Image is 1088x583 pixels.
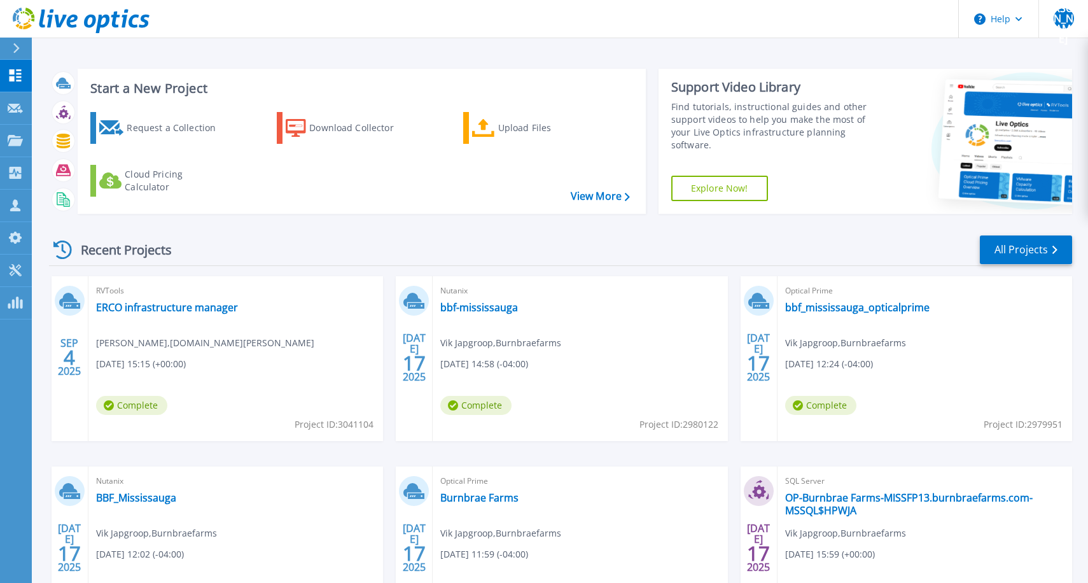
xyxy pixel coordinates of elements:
[440,357,528,371] span: [DATE] 14:58 (-04:00)
[57,524,81,571] div: [DATE] 2025
[785,491,1064,517] a: OP-Burnbrae Farms-MISSFP13.burnbraefarms.com-MSSQL$HPWJA
[980,235,1072,264] a: All Projects
[96,474,375,488] span: Nutanix
[785,357,873,371] span: [DATE] 12:24 (-04:00)
[57,334,81,381] div: SEP 2025
[639,418,718,432] span: Project ID: 2980122
[96,336,314,350] span: [PERSON_NAME] , [DOMAIN_NAME][PERSON_NAME]
[96,526,217,540] span: Vik Japgroop , Burnbraefarms
[440,474,720,488] span: Optical Prime
[90,112,232,144] a: Request a Collection
[90,165,232,197] a: Cloud Pricing Calculator
[127,115,228,141] div: Request a Collection
[746,334,771,381] div: [DATE] 2025
[96,491,176,504] a: BBF_Mississauga
[671,176,768,201] a: Explore Now!
[295,418,373,432] span: Project ID: 3041104
[440,284,720,298] span: Nutanix
[96,357,186,371] span: [DATE] 15:15 (+00:00)
[402,334,426,381] div: [DATE] 2025
[58,548,81,559] span: 17
[984,418,1063,432] span: Project ID: 2979951
[96,284,375,298] span: RVTools
[571,190,630,202] a: View More
[440,396,512,415] span: Complete
[90,81,629,95] h3: Start a New Project
[96,547,184,561] span: [DATE] 12:02 (-04:00)
[785,396,856,415] span: Complete
[785,526,906,540] span: Vik Japgroop , Burnbraefarms
[64,352,75,363] span: 4
[785,284,1064,298] span: Optical Prime
[747,548,770,559] span: 17
[49,234,189,265] div: Recent Projects
[671,101,881,151] div: Find tutorials, instructional guides and other support videos to help you make the most of your L...
[403,548,426,559] span: 17
[96,301,238,314] a: ERCO infrastructure manager
[403,358,426,369] span: 17
[440,336,561,350] span: Vik Japgroop , Burnbraefarms
[402,524,426,571] div: [DATE] 2025
[309,115,411,141] div: Download Collector
[440,526,561,540] span: Vik Japgroop , Burnbraefarms
[440,301,518,314] a: bbf-mississauga
[125,168,227,193] div: Cloud Pricing Calculator
[785,547,875,561] span: [DATE] 15:59 (+00:00)
[277,112,419,144] a: Download Collector
[463,112,605,144] a: Upload Files
[498,115,600,141] div: Upload Files
[440,547,528,561] span: [DATE] 11:59 (-04:00)
[746,524,771,571] div: [DATE] 2025
[96,396,167,415] span: Complete
[785,336,906,350] span: Vik Japgroop , Burnbraefarms
[747,358,770,369] span: 17
[671,79,881,95] div: Support Video Library
[785,301,930,314] a: bbf_mississauga_opticalprime
[440,491,519,504] a: Burnbrae Farms
[785,474,1064,488] span: SQL Server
